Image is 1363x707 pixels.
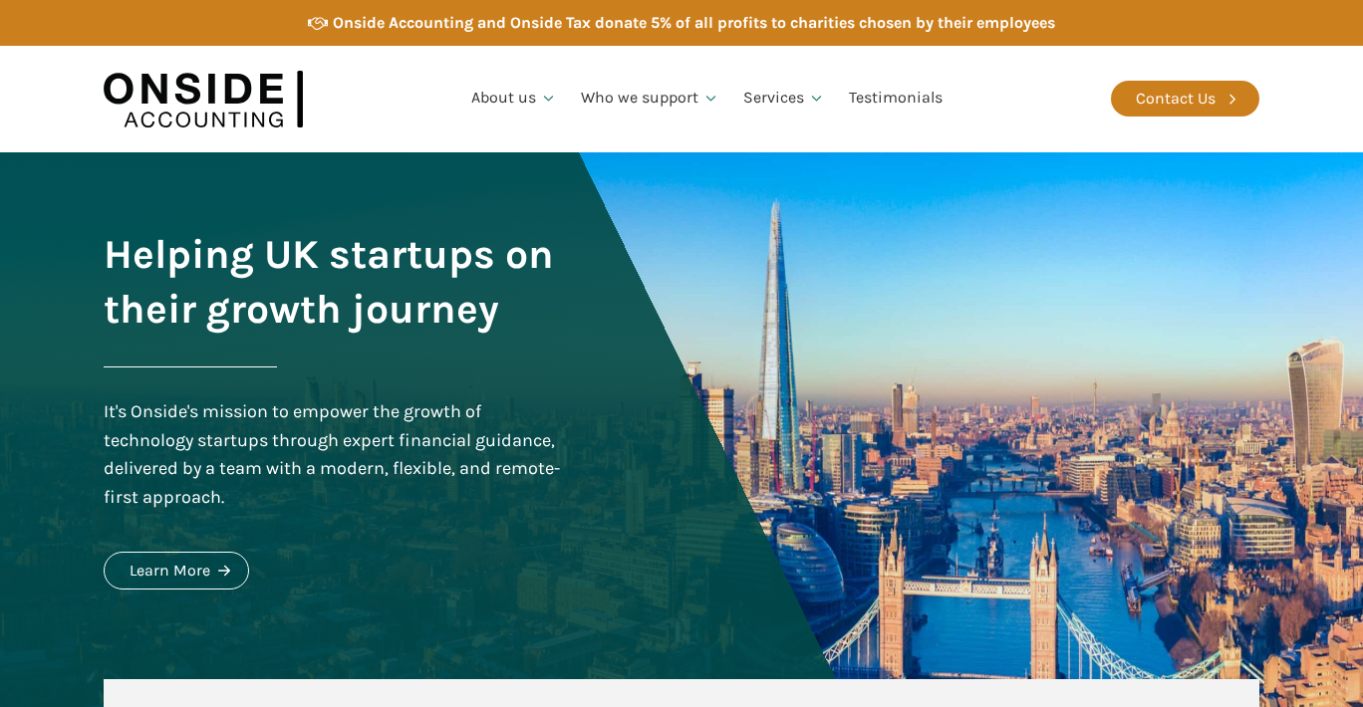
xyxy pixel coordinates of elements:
[333,10,1055,36] div: Onside Accounting and Onside Tax donate 5% of all profits to charities chosen by their employees
[104,552,249,589] a: Learn More
[569,65,731,132] a: Who we support
[731,65,837,132] a: Services
[104,397,566,512] div: It's Onside's mission to empower the growth of technology startups through expert financial guida...
[1111,81,1259,117] a: Contact Us
[130,558,210,584] div: Learn More
[837,65,954,132] a: Testimonials
[104,61,303,137] img: Onside Accounting
[1136,86,1216,112] div: Contact Us
[104,227,566,337] h1: Helping UK startups on their growth journey
[459,65,569,132] a: About us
